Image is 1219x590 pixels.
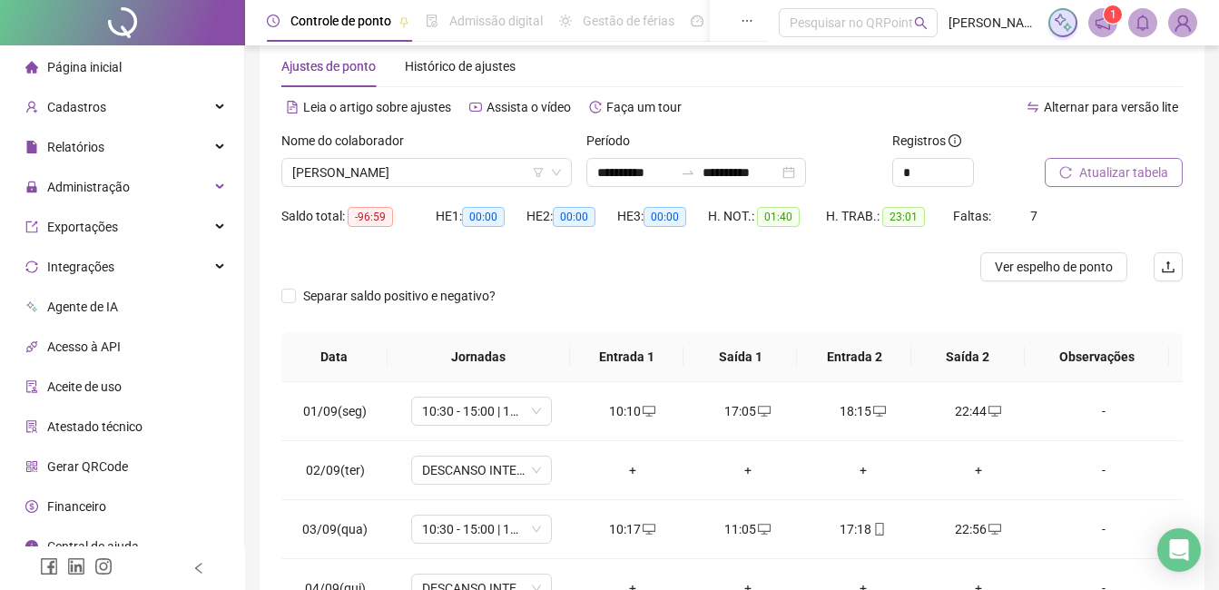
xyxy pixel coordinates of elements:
[586,131,642,151] label: Período
[25,221,38,233] span: export
[1059,166,1072,179] span: reload
[388,332,571,382] th: Jornadas
[47,100,106,114] span: Cadastros
[704,401,791,421] div: 17:05
[589,519,675,539] div: 10:17
[953,209,994,223] span: Faltas:
[281,131,416,151] label: Nome do colaborador
[47,60,122,74] span: Página inicial
[25,181,38,193] span: lock
[641,523,655,536] span: desktop
[820,519,906,539] div: 17:18
[1095,15,1111,31] span: notification
[1045,158,1183,187] button: Atualizar tabela
[47,339,121,354] span: Acesso à API
[25,500,38,513] span: dollar
[935,401,1021,421] div: 22:44
[422,457,541,484] span: DESCANSO INTER-JORNADA
[290,14,391,28] span: Controle de ponto
[1027,101,1039,113] span: swap
[617,206,708,227] div: HE 3:
[25,261,38,273] span: sync
[892,131,961,151] span: Registros
[405,59,516,74] span: Histórico de ajustes
[25,540,38,553] span: info-circle
[292,159,561,186] span: RENE AUGUSTO DE MORAIS GOMES
[704,519,791,539] div: 11:05
[47,459,128,474] span: Gerar QRCode
[797,332,910,382] th: Entrada 2
[47,260,114,274] span: Integrações
[1039,347,1155,367] span: Observações
[192,562,205,575] span: left
[583,14,674,28] span: Gestão de férias
[25,141,38,153] span: file
[741,15,753,27] span: ellipsis
[422,398,541,425] span: 10:30 - 15:00 | 16:00 - 23:30
[1050,460,1157,480] div: -
[462,207,505,227] span: 00:00
[281,59,376,74] span: Ajustes de ponto
[67,557,85,575] span: linkedin
[882,207,925,227] span: 23:01
[286,101,299,113] span: file-text
[683,332,797,382] th: Saída 1
[526,206,617,227] div: HE 2:
[559,15,572,27] span: sun
[533,167,544,178] span: filter
[1030,209,1037,223] span: 7
[1161,260,1175,274] span: upload
[303,100,451,114] span: Leia o artigo sobre ajustes
[47,499,106,514] span: Financeiro
[708,206,826,227] div: H. NOT.:
[302,522,368,536] span: 03/09(qua)
[995,257,1113,277] span: Ver espelho de ponto
[1169,9,1196,36] img: 72261
[1044,100,1178,114] span: Alternar para versão lite
[94,557,113,575] span: instagram
[756,523,771,536] span: desktop
[1025,332,1169,382] th: Observações
[25,460,38,473] span: qrcode
[570,332,683,382] th: Entrada 1
[756,405,771,418] span: desktop
[644,207,686,227] span: 00:00
[987,405,1001,418] span: desktop
[469,101,482,113] span: youtube
[348,207,393,227] span: -96:59
[1053,13,1073,33] img: sparkle-icon.fc2bf0ac1784a2077858766a79e2daf3.svg
[267,15,280,27] span: clock-circle
[681,165,695,180] span: to
[47,539,139,554] span: Central de ajuda
[606,100,682,114] span: Faça um tour
[47,419,143,434] span: Atestado técnico
[551,167,562,178] span: down
[40,557,58,575] span: facebook
[691,15,703,27] span: dashboard
[281,332,388,382] th: Data
[820,401,906,421] div: 18:15
[681,165,695,180] span: swap-right
[589,460,675,480] div: +
[25,101,38,113] span: user-add
[935,519,1021,539] div: 22:56
[281,206,436,227] div: Saldo total:
[296,286,503,306] span: Separar saldo positivo e negativo?
[1135,15,1151,31] span: bell
[820,460,906,480] div: +
[436,206,526,227] div: HE 1:
[306,463,365,477] span: 02/09(ter)
[757,207,800,227] span: 01:40
[47,180,130,194] span: Administração
[398,16,409,27] span: pushpin
[422,516,541,543] span: 10:30 - 15:00 | 16:00 - 23:30
[641,405,655,418] span: desktop
[1157,528,1201,572] div: Open Intercom Messenger
[426,15,438,27] span: file-done
[914,16,928,30] span: search
[487,100,571,114] span: Assista o vídeo
[589,401,675,421] div: 10:10
[1050,401,1157,421] div: -
[47,220,118,234] span: Exportações
[25,340,38,353] span: api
